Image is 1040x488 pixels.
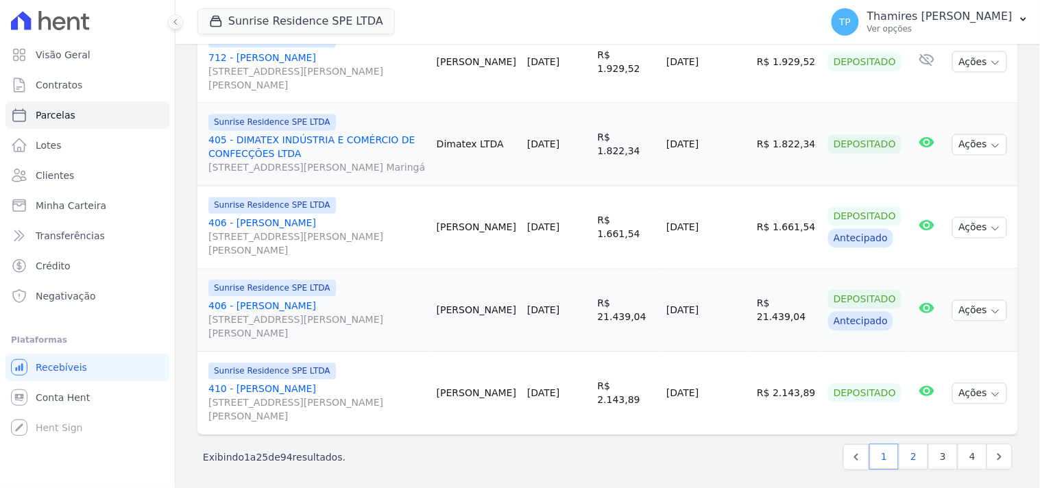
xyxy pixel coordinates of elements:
button: Ações [952,383,1007,404]
a: Next [987,444,1013,470]
span: 1 [244,452,250,463]
td: R$ 1.822,34 [751,103,823,186]
div: Depositado [828,207,902,226]
a: Lotes [5,132,169,159]
a: Minha Carteira [5,192,169,219]
td: R$ 21.439,04 [592,269,661,352]
span: [STREET_ADDRESS][PERSON_NAME][PERSON_NAME] [208,64,426,92]
td: R$ 1.822,34 [592,103,661,186]
td: [PERSON_NAME] [431,21,522,103]
a: Recebíveis [5,354,169,381]
td: R$ 2.143,89 [592,352,661,435]
a: 405 - DIMATEX INDÚSTRIA E COMÉRCIO DE CONFECÇÕES LTDA[STREET_ADDRESS][PERSON_NAME] Maringá [208,134,426,175]
span: Sunrise Residence SPE LTDA [208,114,336,131]
span: Contratos [36,78,82,92]
td: [DATE] [661,352,751,435]
td: Dimatex LTDA [431,103,522,186]
td: R$ 1.929,52 [592,21,661,103]
a: Crédito [5,252,169,280]
a: Parcelas [5,101,169,129]
a: 406 - [PERSON_NAME][STREET_ADDRESS][PERSON_NAME][PERSON_NAME] [208,217,426,258]
td: [DATE] [661,21,751,103]
div: Depositado [828,384,902,403]
a: 3 [928,444,958,470]
a: [DATE] [527,56,559,67]
span: Sunrise Residence SPE LTDA [208,197,336,214]
span: Lotes [36,138,62,152]
div: Antecipado [828,312,893,331]
p: Ver opções [867,23,1013,34]
span: Sunrise Residence SPE LTDA [208,363,336,380]
a: [DATE] [527,305,559,316]
span: Clientes [36,169,74,182]
button: Ações [952,217,1007,239]
td: R$ 1.929,52 [751,21,823,103]
span: Sunrise Residence SPE LTDA [208,280,336,297]
span: Parcelas [36,108,75,122]
a: [DATE] [527,139,559,150]
span: Transferências [36,229,105,243]
span: TP [839,17,851,27]
button: Ações [952,134,1007,156]
span: 25 [256,452,269,463]
div: Depositado [828,135,902,154]
a: Previous [843,444,869,470]
span: Minha Carteira [36,199,106,212]
span: [STREET_ADDRESS][PERSON_NAME][PERSON_NAME] [208,396,426,424]
td: [PERSON_NAME] [431,269,522,352]
a: [DATE] [527,222,559,233]
a: Conta Hent [5,384,169,411]
td: R$ 21.439,04 [751,269,823,352]
p: Thamires [PERSON_NAME] [867,10,1013,23]
span: [STREET_ADDRESS][PERSON_NAME] Maringá [208,161,426,175]
span: Crédito [36,259,71,273]
span: 94 [280,452,293,463]
span: Visão Geral [36,48,90,62]
div: Depositado [828,290,902,309]
a: Contratos [5,71,169,99]
div: Antecipado [828,229,893,248]
a: 410 - [PERSON_NAME][STREET_ADDRESS][PERSON_NAME][PERSON_NAME] [208,382,426,424]
a: Negativação [5,282,169,310]
td: R$ 1.661,54 [751,186,823,269]
div: Depositado [828,52,902,71]
td: [PERSON_NAME] [431,352,522,435]
button: TP Thamires [PERSON_NAME] Ver opções [821,3,1040,41]
a: 2 [899,444,928,470]
td: R$ 2.143,89 [751,352,823,435]
td: [PERSON_NAME] [431,186,522,269]
a: Visão Geral [5,41,169,69]
a: 712 - [PERSON_NAME][STREET_ADDRESS][PERSON_NAME][PERSON_NAME] [208,51,426,92]
a: 1 [869,444,899,470]
a: Transferências [5,222,169,249]
td: [DATE] [661,186,751,269]
span: Conta Hent [36,391,90,404]
a: Clientes [5,162,169,189]
a: 4 [958,444,987,470]
td: [DATE] [661,103,751,186]
span: Recebíveis [36,361,87,374]
a: [DATE] [527,388,559,399]
div: Plataformas [11,332,164,348]
td: [DATE] [661,269,751,352]
button: Ações [952,51,1007,73]
span: Negativação [36,289,96,303]
td: R$ 1.661,54 [592,186,661,269]
button: Sunrise Residence SPE LTDA [197,8,395,34]
span: [STREET_ADDRESS][PERSON_NAME][PERSON_NAME] [208,230,426,258]
p: Exibindo a de resultados. [203,450,346,464]
a: 406 - [PERSON_NAME][STREET_ADDRESS][PERSON_NAME][PERSON_NAME] [208,300,426,341]
span: [STREET_ADDRESS][PERSON_NAME][PERSON_NAME] [208,313,426,341]
button: Ações [952,300,1007,321]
